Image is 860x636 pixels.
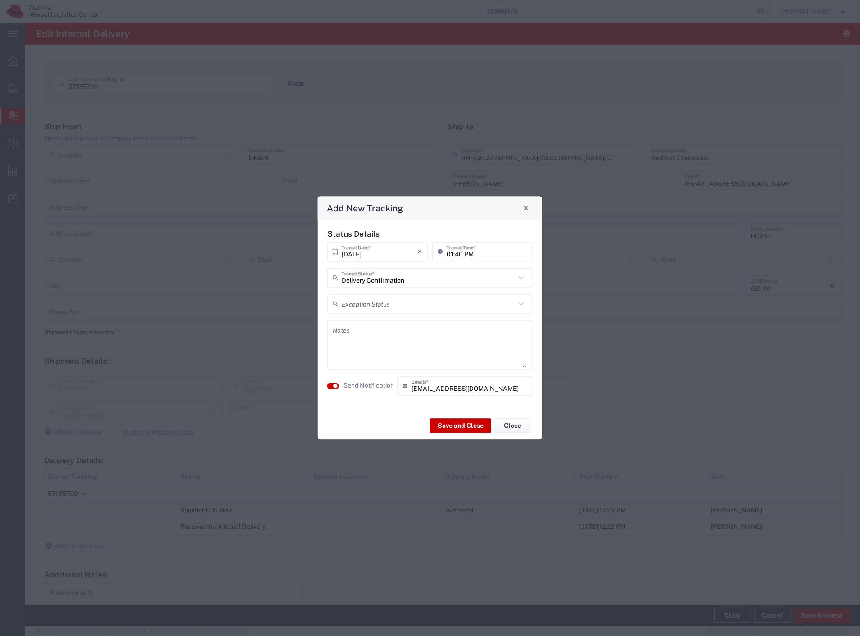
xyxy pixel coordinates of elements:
[494,419,531,433] button: Close
[343,381,393,391] agx-label: Send Notification
[417,244,422,259] i: ×
[327,201,403,215] h4: Add New Tracking
[327,229,533,238] h5: Status Details
[520,201,533,214] button: Close
[343,381,394,391] label: Send Notification
[430,419,491,433] button: Save and Close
